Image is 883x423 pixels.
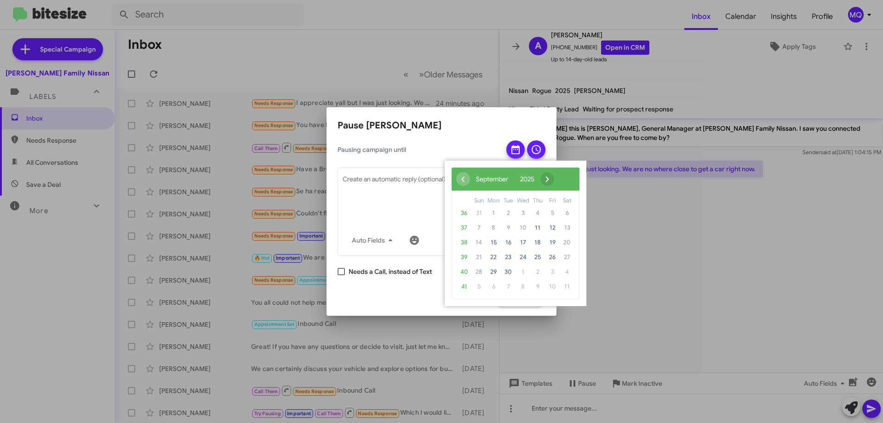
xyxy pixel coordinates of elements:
[516,250,530,265] span: 24
[530,250,545,265] span: 25
[471,196,486,206] th: weekday
[530,235,545,250] span: 18
[470,172,514,186] button: September
[540,172,554,186] button: ›
[486,196,501,206] th: weekday
[501,279,516,294] span: 7
[445,161,586,306] bs-datepicker-container: calendar
[545,279,560,294] span: 10
[349,266,432,277] span: Needs a Call, instead of Text
[338,118,545,133] h2: Pause [PERSON_NAME]
[514,172,540,186] button: 2025
[486,206,501,220] span: 1
[560,220,574,235] span: 13
[486,279,501,294] span: 6
[560,250,574,265] span: 27
[560,265,574,279] span: 4
[501,196,516,206] th: weekday
[471,279,486,294] span: 5
[530,196,545,206] th: weekday
[516,220,530,235] span: 10
[457,206,471,220] span: 36
[456,172,470,186] span: ‹
[516,265,530,279] span: 1
[530,206,545,220] span: 4
[545,235,560,250] span: 19
[471,250,486,265] span: 21
[471,220,486,235] span: 7
[457,265,471,279] span: 40
[456,173,554,181] bs-datepicker-navigation-view: ​ ​ ​
[530,220,545,235] span: 11
[471,235,486,250] span: 14
[560,196,574,206] th: weekday
[501,250,516,265] span: 23
[501,235,516,250] span: 16
[457,220,471,235] span: 37
[501,220,516,235] span: 9
[560,206,574,220] span: 6
[516,279,530,294] span: 8
[486,235,501,250] span: 15
[471,265,486,279] span: 28
[338,145,499,154] span: Pausing campaign until
[545,220,560,235] span: 12
[471,206,486,220] span: 31
[476,175,508,183] span: September
[352,232,396,249] span: Auto Fields
[545,196,560,206] th: weekday
[530,279,545,294] span: 9
[516,196,530,206] th: weekday
[457,250,471,265] span: 39
[560,279,574,294] span: 11
[344,232,403,249] button: Auto Fields
[501,206,516,220] span: 2
[560,235,574,250] span: 20
[545,250,560,265] span: 26
[486,250,501,265] span: 22
[457,235,471,250] span: 38
[516,235,530,250] span: 17
[516,206,530,220] span: 3
[545,206,560,220] span: 5
[486,220,501,235] span: 8
[486,265,501,279] span: 29
[545,265,560,279] span: 3
[457,279,471,294] span: 41
[530,265,545,279] span: 2
[520,175,534,183] span: 2025
[501,265,516,279] span: 30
